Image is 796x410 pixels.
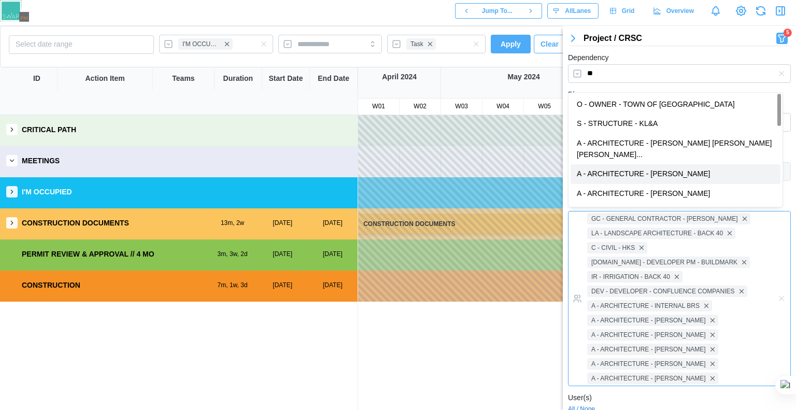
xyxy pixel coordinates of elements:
span: Select date range [16,40,73,48]
div: Teams [172,73,194,84]
span: Apply [501,35,521,53]
label: Dependency [568,52,609,64]
div: PERMIT REVIEW & APPROVAL // 4 MO [22,249,154,260]
div: 7m, 1w, 3d [207,280,258,290]
div: A - ARCHITECTURE - TBD [571,204,780,223]
span: [DOMAIN_NAME] - DEVELOPER PM - BUILDMARK [591,258,737,267]
span: IR - IRRIGATION - BACK 40 [591,272,670,282]
span: A - ARCHITECTURE - [PERSON_NAME] [591,359,706,369]
span: Clear [541,35,559,53]
div: End Date [318,73,349,84]
div: MEETINGS [22,155,60,167]
span: Task [410,39,423,49]
div: Project / CRSC [584,32,776,45]
div: S - STRUCTURE - KL&A [571,114,780,134]
div: [DATE] [308,249,358,259]
span: A - ARCHITECTURE - [PERSON_NAME] [591,330,706,340]
span: Overview [666,4,694,18]
span: DEV - DEVELOPER - CONFLUENCE COMPANIES [591,287,735,296]
span: A - ARCHITECTURE - INTERNAL BRS [591,301,700,311]
a: Notifications [707,2,724,20]
span: All Lanes [565,4,591,18]
label: Phases [568,89,592,101]
div: May 2024 [441,72,606,83]
span: LA - LANDSCAPE ARCHITECTURE - BACK 40 [591,229,723,238]
div: Action Item [86,73,125,84]
div: [DATE] [258,249,308,259]
div: [DATE] [308,280,358,290]
span: A - ARCHITECTURE - [PERSON_NAME] [591,345,706,355]
span: A - ARCHITECTURE - [PERSON_NAME] [591,374,706,384]
a: All / None [568,200,595,207]
div: 13m, 2w [207,218,258,228]
div: A - ARCHITECTURE - [PERSON_NAME] [PERSON_NAME] [PERSON_NAME]... [571,134,780,164]
div: CONSTRUCTION [22,280,80,291]
div: 5 [786,29,789,37]
span: Grid [622,4,635,18]
div: [DATE] [258,280,308,290]
div: Start Date [268,73,303,84]
div: CONSTRUCTION DOCUMENTS [22,218,129,229]
span: Jump To... [482,4,513,18]
div: O - OWNER - TOWN OF [GEOGRAPHIC_DATA] [571,95,780,115]
div: W03 [441,102,482,111]
div: I'M OCCUPIED [22,187,72,198]
span: A - ARCHITECTURE - [PERSON_NAME] [591,316,706,326]
button: Filter [776,33,788,44]
span: I'M OCCUPIED [182,39,220,49]
button: Close Drawer [773,4,788,18]
div: W05 [524,102,565,111]
label: User(s) [568,392,592,404]
a: View Project [734,4,748,18]
div: Duration [223,73,253,84]
div: W02 [400,102,440,111]
div: W01 [358,102,399,111]
div: A - ARCHITECTURE - [PERSON_NAME] [571,164,780,184]
span: GC - GENERAL CONTRACTOR - [PERSON_NAME] [591,214,738,224]
div: [DATE] [258,218,308,228]
div: 3m, 3w, 2d [207,249,258,259]
div: April 2024 [358,72,440,83]
div: ID [33,73,40,84]
div: CRITICAL PATH [22,124,76,136]
div: W04 [482,102,523,111]
button: Refresh Grid [754,4,768,18]
div: CONSTRUCTION DOCUMENTS [359,219,463,229]
div: A - ARCHITECTURE - [PERSON_NAME] [571,184,780,204]
span: C - CIVIL - HKS [591,243,635,253]
div: [DATE] [308,218,358,228]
